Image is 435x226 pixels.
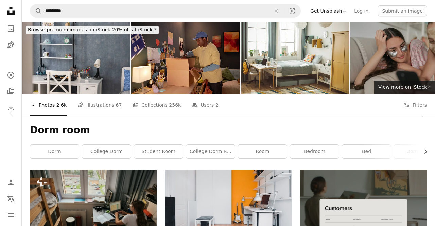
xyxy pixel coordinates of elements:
[30,145,79,158] a: dorm
[374,81,435,94] a: View more on iStock↗
[30,4,42,17] button: Search Unsplash
[238,145,287,158] a: room
[82,145,131,158] a: college dorm
[28,27,157,32] span: 20% off at iStock ↗
[192,94,219,116] a: Users 2
[22,22,130,94] img: A photo of a student room with no people
[116,101,122,109] span: 67
[22,22,163,38] a: Browse premium images on iStock|20% off at iStock↗
[4,38,18,52] a: Illustrations
[4,192,18,206] button: Language
[4,22,18,35] a: Photos
[241,22,349,94] img: University dorm room
[419,145,427,158] button: scroll list to the right
[169,101,181,109] span: 256k
[186,145,235,158] a: college dorm room
[77,94,122,116] a: Illustrations 67
[378,84,431,90] span: View more on iStock ↗
[131,22,240,94] img: Man Packing Moving Box in Dorm Room
[30,124,427,136] h1: Dorm room
[30,4,301,18] form: Find visuals sitewide
[404,94,427,116] button: Filters
[350,5,372,16] a: Log in
[342,145,391,158] a: bed
[284,4,300,17] button: Visual search
[4,176,18,189] a: Log in / Sign up
[134,145,183,158] a: student room
[378,5,427,16] button: Submit an image
[30,209,157,215] a: A woman sitting at a desk in front of a window
[269,4,284,17] button: Clear
[215,101,219,109] span: 2
[290,145,339,158] a: bedroom
[4,68,18,82] a: Explore
[28,27,112,32] span: Browse premium images on iStock |
[4,208,18,222] button: Menu
[306,5,350,16] a: Get Unsplash+
[165,202,292,208] a: silver iMac turned off on white wooden desk
[133,94,181,116] a: Collections 256k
